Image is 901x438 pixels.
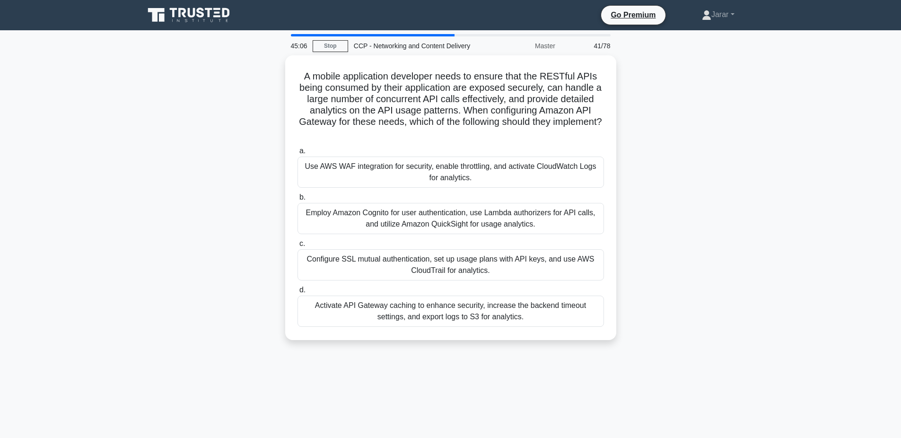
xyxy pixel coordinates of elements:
[297,157,604,188] div: Use AWS WAF integration for security, enable throttling, and activate CloudWatch Logs for analytics.
[313,40,348,52] a: Stop
[299,239,305,247] span: c.
[297,249,604,280] div: Configure SSL mutual authentication, set up usage plans with API keys, and use AWS CloudTrail for...
[299,147,306,155] span: a.
[348,36,478,55] div: CCP - Networking and Content Delivery
[297,203,604,234] div: Employ Amazon Cognito for user authentication, use Lambda authorizers for API calls, and utilize ...
[297,296,604,327] div: Activate API Gateway caching to enhance security, increase the backend timeout settings, and expo...
[299,286,306,294] span: d.
[299,193,306,201] span: b.
[561,36,616,55] div: 41/78
[478,36,561,55] div: Master
[285,36,313,55] div: 45:06
[679,5,757,24] a: Jarar
[605,9,661,21] a: Go Premium
[297,70,605,140] h5: A mobile application developer needs to ensure that the RESTful APIs being consumed by their appl...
